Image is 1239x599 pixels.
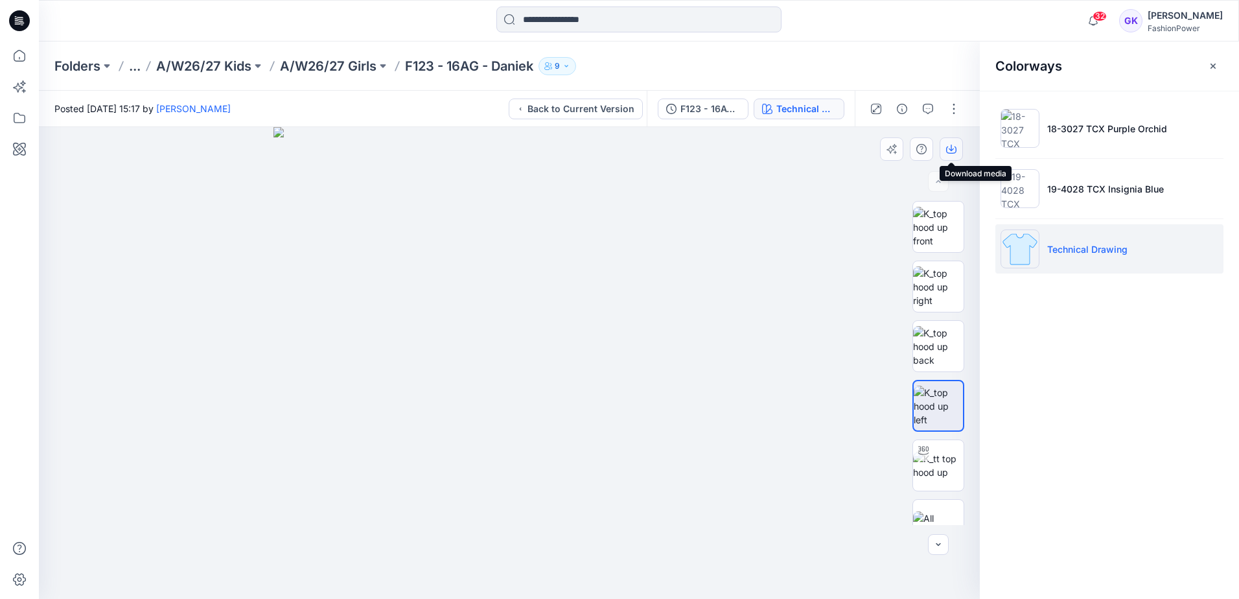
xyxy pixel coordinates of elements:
button: ... [129,57,141,75]
p: Technical Drawing [1047,242,1128,256]
p: F123 - 16AG - Daniek [405,57,533,75]
button: Details [892,99,912,119]
img: All colorways [913,511,964,539]
a: A/W26/27 Kids [156,57,251,75]
div: GK [1119,9,1142,32]
a: Folders [54,57,100,75]
button: F123 - 16AG - Daniek [658,99,748,119]
button: Back to Current Version [509,99,643,119]
p: 19-4028 TCX Insignia Blue [1047,182,1164,196]
img: 19-4028 TCX Insignia Blue [1001,169,1039,208]
a: [PERSON_NAME] [156,103,231,114]
span: 32 [1093,11,1107,21]
button: Technical Drawing [754,99,844,119]
img: 18-3027 TCX Purple Orchid [1001,109,1039,148]
div: Technical Drawing [776,102,836,116]
div: FashionPower [1148,23,1223,33]
img: K_top hood up front [913,207,964,248]
img: K_top hood up left [914,386,963,427]
p: 18-3027 TCX Purple Orchid [1047,122,1167,135]
img: Technical Drawing [1001,229,1039,268]
p: 9 [555,59,560,73]
a: A/W26/27 Girls [280,57,376,75]
img: K_top hood up right [913,266,964,307]
span: Posted [DATE] 15:17 by [54,102,231,115]
h2: Colorways [995,58,1062,74]
img: K_top hood up back [913,326,964,367]
img: K_tt top hood up [913,452,964,479]
div: [PERSON_NAME] [1148,8,1223,23]
img: eyJhbGciOiJIUzI1NiIsImtpZCI6IjAiLCJzbHQiOiJzZXMiLCJ0eXAiOiJKV1QifQ.eyJkYXRhIjp7InR5cGUiOiJzdG9yYW... [273,127,745,599]
button: 9 [538,57,576,75]
div: F123 - 16AG - Daniek [680,102,740,116]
